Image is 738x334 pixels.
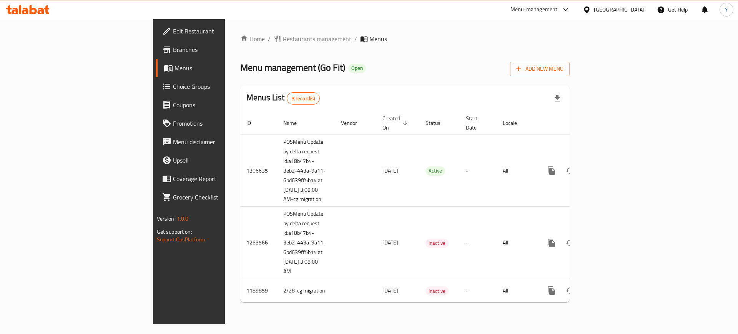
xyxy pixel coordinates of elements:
td: All [497,135,536,207]
span: Open [348,65,366,71]
span: Locale [503,118,527,128]
span: Menus [369,34,387,43]
td: - [460,279,497,302]
span: [DATE] [382,286,398,296]
span: 3 record(s) [287,95,320,102]
a: Choice Groups [156,77,276,96]
span: [DATE] [382,238,398,248]
td: 2/28-cg migration [277,279,335,302]
span: Upsell [173,156,270,165]
a: Coverage Report [156,169,276,188]
a: Coupons [156,96,276,114]
a: Menu disclaimer [156,133,276,151]
div: Inactive [426,286,449,296]
div: Inactive [426,239,449,248]
td: - [460,135,497,207]
td: All [497,279,536,302]
td: POSMenu Update by delta request Id:a18b47b4-3eb2-443a-9a11-6bd639ff5b14 at [DATE] 3:08:00 AM [277,207,335,279]
button: Change Status [561,234,579,252]
span: Menus [175,63,270,73]
span: Menu management ( Go Fit ) [240,59,345,76]
span: Menu disclaimer [173,137,270,146]
button: more [542,161,561,180]
th: Actions [536,111,622,135]
span: Status [426,118,450,128]
span: Grocery Checklist [173,193,270,202]
div: Open [348,64,366,73]
span: Inactive [426,287,449,296]
button: more [542,281,561,300]
button: Change Status [561,161,579,180]
span: Get support on: [157,227,192,237]
span: Vendor [341,118,367,128]
li: / [354,34,357,43]
a: Branches [156,40,276,59]
a: Edit Restaurant [156,22,276,40]
span: Edit Restaurant [173,27,270,36]
span: Active [426,166,445,175]
span: Add New Menu [516,64,563,74]
a: Restaurants management [274,34,351,43]
nav: breadcrumb [240,34,570,43]
span: Coupons [173,100,270,110]
div: Menu-management [510,5,558,14]
div: [GEOGRAPHIC_DATA] [594,5,645,14]
span: Version: [157,214,176,224]
span: Coverage Report [173,174,270,183]
h2: Menus List [246,92,320,105]
a: Menus [156,59,276,77]
span: Choice Groups [173,82,270,91]
a: Promotions [156,114,276,133]
span: Inactive [426,239,449,248]
span: Y [725,5,728,14]
a: Support.OpsPlatform [157,234,206,244]
a: Grocery Checklist [156,188,276,206]
span: Created On [382,114,410,132]
span: Restaurants management [283,34,351,43]
button: Add New Menu [510,62,570,76]
table: enhanced table [240,111,622,303]
div: Active [426,166,445,176]
button: Change Status [561,281,579,300]
div: Export file [548,89,567,108]
td: - [460,207,497,279]
span: 1.0.0 [177,214,189,224]
td: POSMenu Update by delta request Id:a18b47b4-3eb2-443a-9a11-6bd639ff5b14 at [DATE] 3:08:00 AM-cg m... [277,135,335,207]
td: All [497,207,536,279]
span: Promotions [173,119,270,128]
span: [DATE] [382,166,398,176]
button: more [542,234,561,252]
span: Start Date [466,114,487,132]
span: Branches [173,45,270,54]
div: Total records count [287,92,320,105]
a: Upsell [156,151,276,169]
span: ID [246,118,261,128]
span: Name [283,118,307,128]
